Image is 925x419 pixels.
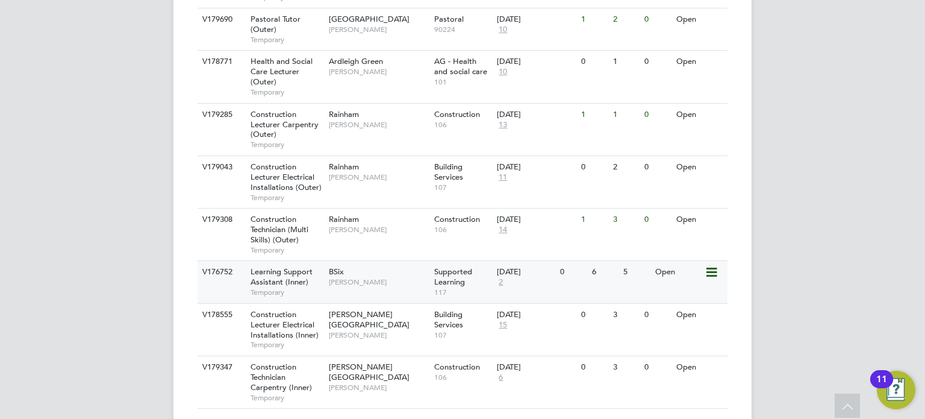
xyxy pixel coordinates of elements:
[673,304,726,326] div: Open
[199,156,241,178] div: V179043
[877,371,915,409] button: Open Resource Center, 11 new notifications
[497,320,509,330] span: 15
[199,209,241,231] div: V179308
[251,309,319,340] span: Construction Lecturer Electrical Installations (Inner)
[199,104,241,126] div: V179285
[434,14,464,24] span: Pastoral
[641,51,673,73] div: 0
[434,362,480,372] span: Construction
[329,214,359,224] span: Rainham
[497,267,554,277] div: [DATE]
[673,104,726,126] div: Open
[199,261,241,283] div: V176752
[329,120,428,130] span: [PERSON_NAME]
[329,14,410,24] span: [GEOGRAPHIC_DATA]
[589,261,620,283] div: 6
[251,87,323,97] span: Temporary
[497,310,575,320] div: [DATE]
[610,356,641,379] div: 3
[434,56,487,77] span: AG - Health and social care
[434,288,491,297] span: 117
[497,67,509,77] span: 10
[578,304,609,326] div: 0
[497,120,509,130] span: 13
[673,51,726,73] div: Open
[610,104,641,126] div: 1
[641,209,673,231] div: 0
[673,156,726,178] div: Open
[199,8,241,31] div: V179690
[641,104,673,126] div: 0
[434,25,491,34] span: 90224
[251,193,323,203] span: Temporary
[434,225,491,235] span: 106
[497,215,575,225] div: [DATE]
[497,162,575,172] div: [DATE]
[251,245,323,255] span: Temporary
[578,51,609,73] div: 0
[641,8,673,31] div: 0
[251,340,323,350] span: Temporary
[557,261,588,283] div: 0
[251,393,323,403] span: Temporary
[620,261,652,283] div: 5
[497,172,509,183] span: 11
[329,56,383,66] span: Ardleigh Green
[578,209,609,231] div: 1
[251,109,319,140] span: Construction Lecturer Carpentry (Outer)
[329,330,428,340] span: [PERSON_NAME]
[610,156,641,178] div: 2
[610,51,641,73] div: 1
[329,67,428,77] span: [PERSON_NAME]
[497,277,505,288] span: 2
[199,356,241,379] div: V179347
[251,162,322,192] span: Construction Lecturer Electrical Installations (Outer)
[329,277,428,287] span: [PERSON_NAME]
[251,288,323,297] span: Temporary
[652,261,705,283] div: Open
[329,362,410,382] span: [PERSON_NAME][GEOGRAPHIC_DATA]
[578,104,609,126] div: 1
[329,109,359,119] span: Rainham
[434,309,463,330] span: Building Services
[497,225,509,235] span: 14
[329,172,428,182] span: [PERSON_NAME]
[251,266,313,287] span: Learning Support Assistant (Inner)
[251,35,323,45] span: Temporary
[578,8,609,31] div: 1
[434,162,463,182] span: Building Services
[329,383,428,392] span: [PERSON_NAME]
[610,209,641,231] div: 3
[251,214,308,245] span: Construction Technician (Multi Skills) (Outer)
[251,362,312,392] span: Construction Technician Carpentry (Inner)
[673,356,726,379] div: Open
[199,51,241,73] div: V178771
[434,266,472,287] span: Supported Learning
[329,162,359,172] span: Rainham
[434,77,491,87] span: 101
[329,309,410,330] span: [PERSON_NAME][GEOGRAPHIC_DATA]
[497,110,575,120] div: [DATE]
[251,56,313,87] span: Health and Social Care Lecturer (Outer)
[434,109,480,119] span: Construction
[610,8,641,31] div: 2
[578,356,609,379] div: 0
[434,373,491,382] span: 106
[578,156,609,178] div: 0
[641,356,673,379] div: 0
[497,373,505,383] span: 6
[251,140,323,150] span: Temporary
[434,183,491,192] span: 107
[641,156,673,178] div: 0
[329,25,428,34] span: [PERSON_NAME]
[673,209,726,231] div: Open
[434,120,491,130] span: 106
[497,14,575,25] div: [DATE]
[329,266,344,277] span: BSix
[434,330,491,340] span: 107
[434,214,480,224] span: Construction
[251,14,301,34] span: Pastoral Tutor (Outer)
[497,25,509,35] span: 10
[199,304,241,326] div: V178555
[641,304,673,326] div: 0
